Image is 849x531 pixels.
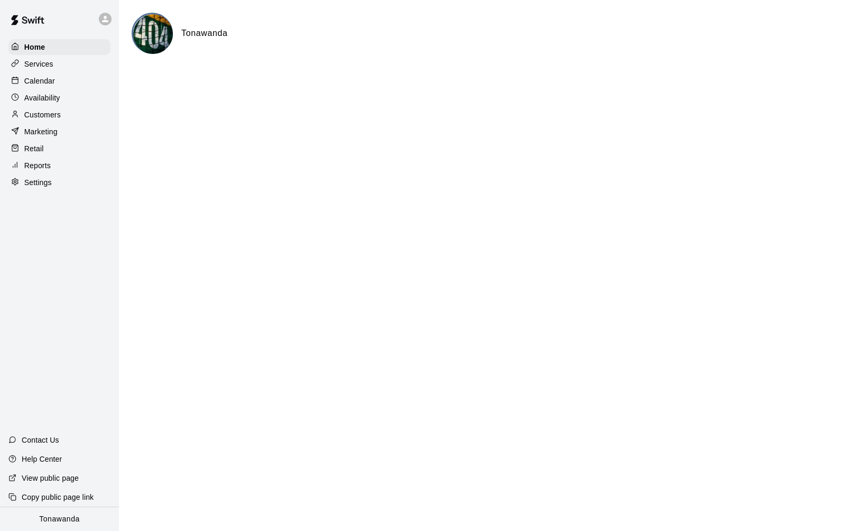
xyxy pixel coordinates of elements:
a: Home [8,39,110,55]
p: Help Center [22,454,62,464]
a: Reports [8,158,110,173]
a: Availability [8,90,110,106]
p: Settings [24,177,52,188]
p: Copy public page link [22,492,94,502]
a: Retail [8,141,110,157]
a: Customers [8,107,110,123]
p: Reports [24,160,51,171]
p: Contact Us [22,435,59,445]
a: Calendar [8,73,110,89]
h6: Tonawanda [181,26,228,40]
p: Services [24,59,53,69]
p: Home [24,42,45,52]
p: View public page [22,473,79,483]
p: Customers [24,109,61,120]
a: Settings [8,175,110,190]
img: Tonawanda logo [133,14,173,54]
p: Marketing [24,126,58,137]
p: Availability [24,93,60,103]
a: Services [8,56,110,72]
p: Calendar [24,76,55,86]
a: Marketing [8,124,110,140]
p: Tonawanda [39,514,80,525]
p: Retail [24,143,44,154]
